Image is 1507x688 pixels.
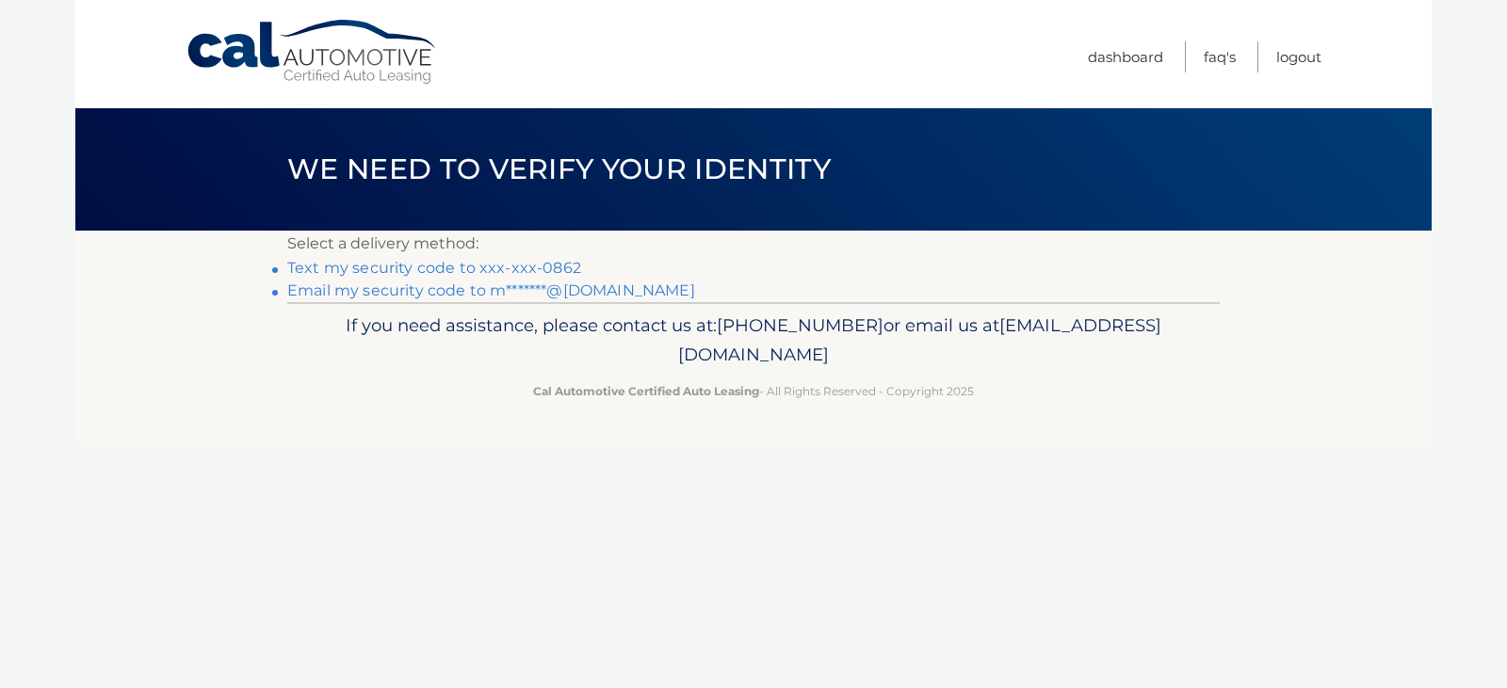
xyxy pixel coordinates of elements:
[1088,41,1163,72] a: Dashboard
[1276,41,1321,72] a: Logout
[1204,41,1236,72] a: FAQ's
[287,231,1220,257] p: Select a delivery method:
[300,381,1207,401] p: - All Rights Reserved - Copyright 2025
[287,281,695,299] a: Email my security code to m*******@[DOMAIN_NAME]
[300,311,1207,371] p: If you need assistance, please contact us at: or email us at
[287,259,581,277] a: Text my security code to xxx-xxx-0862
[186,19,440,86] a: Cal Automotive
[533,384,759,398] strong: Cal Automotive Certified Auto Leasing
[717,314,883,336] span: [PHONE_NUMBER]
[287,152,831,186] span: We need to verify your identity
